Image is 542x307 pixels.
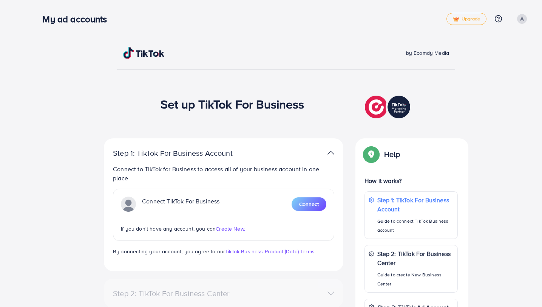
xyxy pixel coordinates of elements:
[453,16,480,22] span: Upgrade
[377,249,454,267] p: Step 2: TikTok For Business Center
[123,47,165,59] img: TikTok
[377,195,454,214] p: Step 1: TikTok For Business Account
[42,14,113,25] h3: My ad accounts
[384,150,400,159] p: Help
[327,147,334,158] img: TikTok partner
[453,17,459,22] img: tick
[406,49,449,57] span: by Ecomdy Media
[364,147,378,161] img: Popup guide
[377,217,454,235] p: Guide to connect TikTok Business account
[446,13,486,25] a: tickUpgrade
[113,149,256,158] p: Step 1: TikTok For Business Account
[365,94,412,120] img: TikTok partner
[364,176,458,185] p: How it works?
[377,270,454,288] p: Guide to create New Business Center
[161,97,304,111] h1: Set up TikTok For Business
